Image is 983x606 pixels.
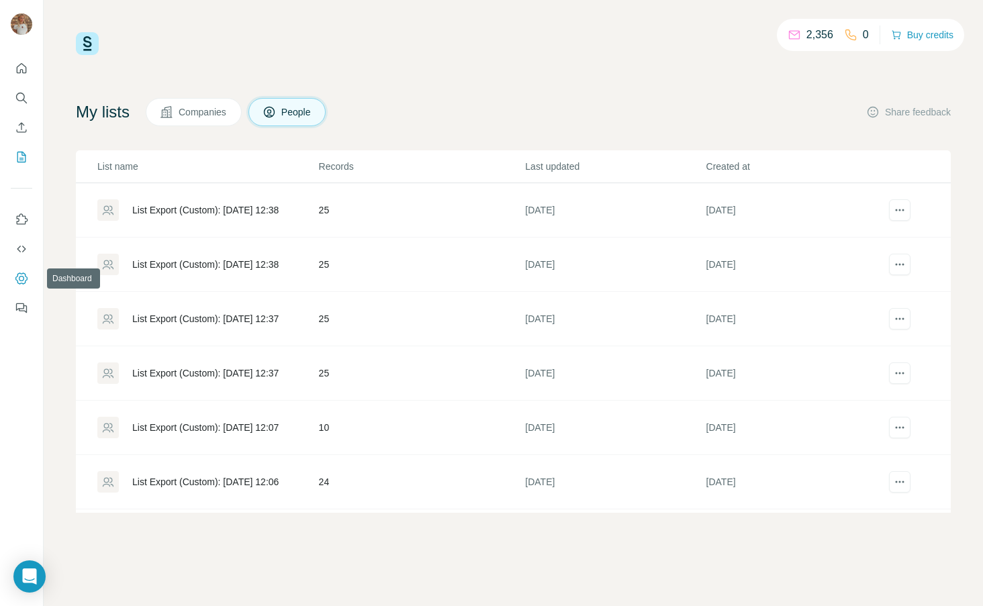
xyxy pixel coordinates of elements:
button: actions [889,362,910,384]
p: Records [319,160,524,173]
img: Avatar [11,13,32,35]
p: 0 [863,27,869,43]
button: Share feedback [866,105,951,119]
td: [DATE] [524,238,705,292]
div: List Export (Custom): [DATE] 12:37 [132,366,279,380]
div: List Export (Custom): [DATE] 12:38 [132,258,279,271]
div: List Export (Custom): [DATE] 12:37 [132,312,279,325]
button: Use Surfe on LinkedIn [11,207,32,232]
td: [DATE] [706,292,886,346]
div: List Export (Custom): [DATE] 12:07 [132,421,279,434]
button: actions [889,199,910,221]
button: Use Surfe API [11,237,32,261]
td: 25 [318,183,525,238]
td: 25 [318,292,525,346]
td: [DATE] [524,509,705,564]
p: Created at [706,160,886,173]
div: List Export (Custom): [DATE] 12:38 [132,203,279,217]
td: [DATE] [706,346,886,401]
span: Companies [179,105,228,119]
button: Search [11,86,32,110]
p: Last updated [525,160,704,173]
button: Dashboard [11,266,32,291]
button: actions [889,254,910,275]
button: actions [889,308,910,330]
td: [DATE] [524,401,705,455]
td: 25 [318,346,525,401]
p: List name [97,160,318,173]
button: Buy credits [891,26,953,44]
button: Enrich CSV [11,115,32,140]
td: [DATE] [524,346,705,401]
td: [DATE] [706,509,886,564]
div: Open Intercom Messenger [13,560,46,593]
button: My lists [11,145,32,169]
p: 2,356 [806,27,833,43]
td: [DATE] [524,455,705,509]
img: Surfe Logo [76,32,99,55]
button: Quick start [11,56,32,81]
td: 25 [318,509,525,564]
td: [DATE] [524,292,705,346]
button: Feedback [11,296,32,320]
h4: My lists [76,101,130,123]
td: [DATE] [706,238,886,292]
td: [DATE] [524,183,705,238]
td: 25 [318,238,525,292]
td: [DATE] [706,183,886,238]
td: [DATE] [706,455,886,509]
td: 24 [318,455,525,509]
td: [DATE] [706,401,886,455]
button: actions [889,471,910,493]
td: 10 [318,401,525,455]
button: actions [889,417,910,438]
div: List Export (Custom): [DATE] 12:06 [132,475,279,489]
span: People [281,105,312,119]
